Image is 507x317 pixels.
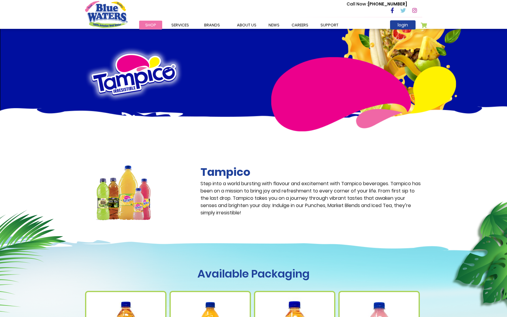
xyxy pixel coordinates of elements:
h2: Tampico [200,165,422,179]
span: Call Now : [347,1,368,7]
a: about us [231,21,262,29]
p: [PHONE_NUMBER] [347,1,407,7]
a: careers [286,21,314,29]
a: store logo [85,1,128,28]
a: login [390,20,416,29]
span: Shop [145,22,156,28]
a: support [314,21,344,29]
a: News [262,21,286,29]
span: Brands [204,22,220,28]
p: Step into a world bursting with flavour and excitement with Tampico beverages. Tampico has been o... [200,180,422,216]
span: Services [171,22,189,28]
h1: Available Packaging [85,267,422,280]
